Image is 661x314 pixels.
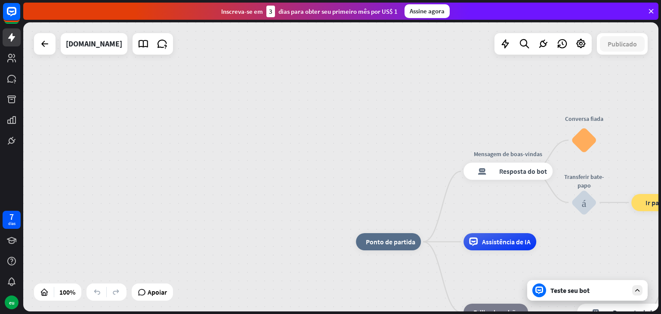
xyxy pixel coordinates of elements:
font: Tentar transferência [596,291,648,299]
font: bloco_ir para [637,198,641,207]
font: eu [9,299,15,306]
button: Abra o widget de bate-papo do LiveChat [7,3,33,29]
font: Assistência de IA [482,237,531,246]
a: 7 dias [3,211,21,229]
font: Ponto de partida [366,237,415,246]
font: 3 [269,7,272,15]
font: bloco_entrada_do_usuário [582,197,587,208]
font: resposta do bot de bloco [469,167,495,175]
font: dias para obter seu primeiro mês por US$ 1 [278,7,398,15]
font: 100% [59,288,75,296]
font: Mensagem de boas-vindas [474,150,542,158]
font: Resposta do bot [499,167,547,175]
font: Apoiar [148,288,167,296]
font: Inscreva-se em [221,7,263,15]
font: Transferir bate-papo [564,173,604,189]
font: Publicado [608,40,637,48]
font: 7 [9,211,14,222]
div: pontodafesta.com [66,33,122,55]
font: Teste seu bot [550,286,590,295]
font: Conversa fiada [565,115,603,123]
font: [DOMAIN_NAME] [66,39,122,49]
button: Publicado [600,36,645,52]
font: dias [8,221,15,226]
font: Assine agora [410,7,445,15]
